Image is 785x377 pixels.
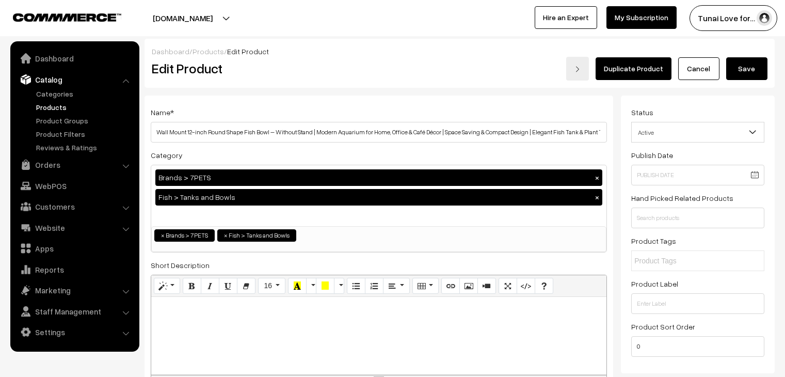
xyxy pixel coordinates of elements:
div: Brands > 7PETS [155,169,602,186]
button: Underline (CTRL+U) [219,278,237,294]
button: Video [477,278,496,294]
a: Cancel [678,57,719,80]
button: Font Size [258,278,285,294]
button: Link (CTRL+K) [441,278,460,294]
span: Active [631,122,764,143]
a: Products [34,102,136,113]
li: Fish > Tanks and Bowls [217,229,296,242]
button: × [592,173,602,182]
a: Customers [13,197,136,216]
button: × [592,193,602,202]
a: Marketing [13,281,136,300]
a: Product Groups [34,115,136,126]
img: COMMMERCE [13,13,121,21]
div: Fish > Tanks and Bowls [155,189,602,206]
img: user [757,10,772,26]
a: Dashboard [13,49,136,68]
input: Enter Number [631,336,764,357]
button: Tunai Love for… [690,5,777,31]
button: Save [726,57,767,80]
a: My Subscription [606,6,677,29]
button: Bold (CTRL+B) [183,278,201,294]
a: Catalog [13,70,136,89]
a: Orders [13,155,136,174]
button: Picture [459,278,478,294]
button: More Color [306,278,316,294]
label: Product Label [631,278,678,289]
span: × [224,231,228,240]
button: Remove Font Style (CTRL+\) [237,278,255,294]
button: Ordered list (CTRL+SHIFT+NUM8) [365,278,383,294]
button: Code View [517,278,535,294]
button: [DOMAIN_NAME] [117,5,249,31]
div: / / [152,46,767,57]
a: Hire an Expert [535,6,597,29]
a: Duplicate Product [596,57,671,80]
a: Reports [13,260,136,279]
span: Edit Product [227,47,269,56]
button: Unordered list (CTRL+SHIFT+NUM7) [347,278,365,294]
button: Background Color [316,278,334,294]
a: WebPOS [13,177,136,195]
input: Enter Label [631,293,764,314]
h2: Edit Product [152,60,399,76]
label: Publish Date [631,150,673,161]
button: Italic (CTRL+I) [201,278,219,294]
a: COMMMERCE [13,10,103,23]
span: 16 [264,281,272,290]
button: Table [412,278,439,294]
label: Hand Picked Related Products [631,193,733,203]
input: Publish Date [631,165,764,185]
img: right-arrow.png [574,66,581,72]
a: Dashboard [152,47,189,56]
a: Reviews & Ratings [34,142,136,153]
a: Categories [34,88,136,99]
button: More Color [334,278,344,294]
button: Full Screen [499,278,517,294]
label: Short Description [151,260,210,271]
a: Apps [13,239,136,258]
a: Products [193,47,224,56]
input: Product Tags [634,256,725,266]
button: Help [535,278,553,294]
button: Style [154,278,180,294]
span: × [161,231,165,240]
input: Name [151,122,607,143]
label: Category [151,150,183,161]
label: Name [151,107,174,118]
a: Product Filters [34,129,136,139]
button: Recent Color [288,278,307,294]
li: Brands > 7PETS [154,229,215,242]
label: Product Sort Order [631,321,695,332]
label: Status [631,107,653,118]
a: Staff Management [13,302,136,321]
a: Website [13,218,136,237]
label: Product Tags [631,235,676,246]
button: Paragraph [383,278,409,294]
a: Settings [13,323,136,341]
input: Search products [631,208,764,228]
span: Active [632,123,764,142]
